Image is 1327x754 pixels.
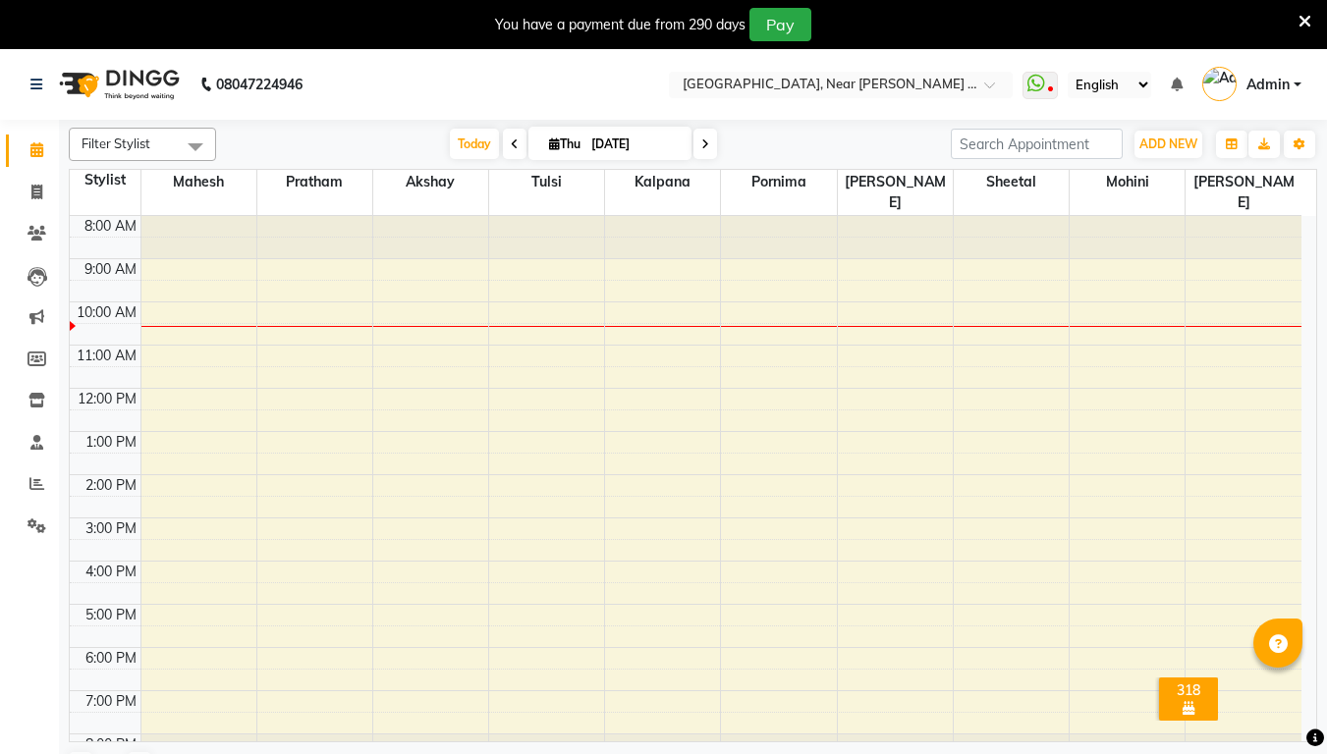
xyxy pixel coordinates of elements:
span: Mahesh [141,170,256,194]
button: Pay [749,8,811,41]
div: 3:00 PM [82,518,140,539]
span: Akshay [373,170,488,194]
div: 1:00 PM [82,432,140,453]
span: Pratham [257,170,372,194]
span: Today [450,129,499,159]
div: You have a payment due from 290 days [495,15,746,35]
span: Pornima [721,170,836,194]
span: ADD NEW [1139,136,1197,151]
span: [PERSON_NAME] [1186,170,1301,215]
img: Admin [1202,67,1237,101]
span: Thu [544,136,585,151]
div: 7:00 PM [82,691,140,712]
span: Kalpana [605,170,720,194]
div: Stylist [70,170,140,190]
span: Filter Stylist [82,135,150,151]
div: 12:00 PM [74,389,140,409]
img: logo [50,57,185,112]
input: Search Appointment [951,129,1123,159]
b: 08047224946 [216,57,303,112]
div: 5:00 PM [82,605,140,625]
span: Tulsi [489,170,604,194]
div: 11:00 AM [73,346,140,366]
div: 2:00 PM [82,475,140,496]
div: 4:00 PM [82,562,140,582]
span: Sheetal [954,170,1069,194]
span: [PERSON_NAME] [838,170,953,215]
div: 9:00 AM [81,259,140,280]
button: ADD NEW [1134,131,1202,158]
span: Mohini [1070,170,1185,194]
div: 8:00 AM [81,216,140,237]
div: 10:00 AM [73,302,140,323]
span: Admin [1246,75,1290,95]
div: 318 [1163,681,1214,699]
input: 2025-09-04 [585,130,684,159]
div: 6:00 PM [82,648,140,669]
